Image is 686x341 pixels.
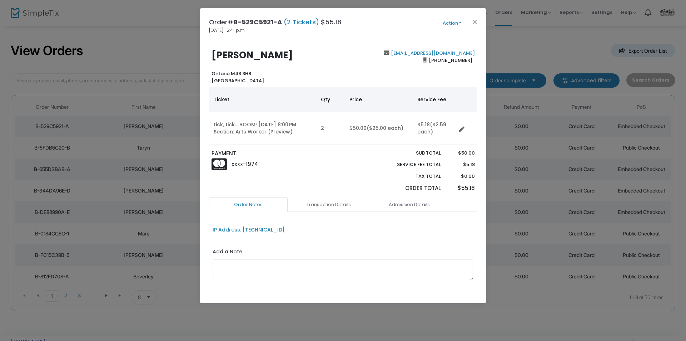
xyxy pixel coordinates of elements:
h4: Order# $55.18 [209,17,341,27]
span: [DATE] 12:41 p.m. [209,27,245,34]
td: $50.00 [345,112,413,145]
button: Close [470,17,479,26]
span: [PHONE_NUMBER] [427,54,475,66]
span: ($25.00 each) [367,125,403,132]
p: Service Fee Total [380,161,441,168]
p: $55.18 [448,184,474,193]
b: [PERSON_NAME] [212,49,293,62]
span: (2 Tickets) [282,18,321,26]
b: Ontario M4S 3H8 [GEOGRAPHIC_DATA] [212,70,264,84]
th: Ticket [209,87,317,112]
td: tick, tick... BOOM! [DATE] 8:00 PM Section: Arts Worker (Preview) [209,112,317,145]
p: Sub total [380,150,441,157]
p: $50.00 [448,150,474,157]
th: Service Fee [413,87,456,112]
th: Qty [317,87,345,112]
p: Tax Total [380,173,441,180]
td: 2 [317,112,345,145]
a: [EMAIL_ADDRESS][DOMAIN_NAME] [389,50,475,57]
div: IP Address: [TECHNICAL_ID] [213,226,285,234]
span: XXXX [232,161,243,167]
span: -1974 [243,160,258,168]
a: Transaction Details [289,197,368,212]
div: Data table [209,87,477,145]
th: Price [345,87,413,112]
a: Admission Details [370,197,448,212]
a: Order Notes [209,197,288,212]
span: B-529C5921-A [233,18,282,26]
p: PAYMENT [212,150,340,158]
label: Add a Note [213,248,242,257]
button: Action [431,19,473,27]
p: $5.18 [448,161,474,168]
p: $0.00 [448,173,474,180]
span: ($2.59 each) [417,121,446,135]
p: Order Total [380,184,441,193]
td: $5.18 [413,112,456,145]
